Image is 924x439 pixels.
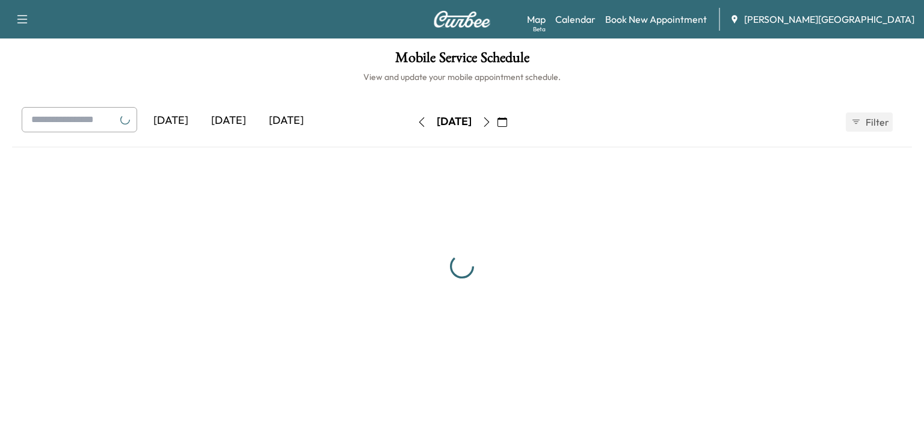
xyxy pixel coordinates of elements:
a: Book New Appointment [605,12,707,26]
a: Calendar [555,12,596,26]
span: [PERSON_NAME][GEOGRAPHIC_DATA] [744,12,914,26]
div: Beta [533,25,546,34]
div: [DATE] [437,114,472,129]
img: Curbee Logo [433,11,491,28]
div: [DATE] [200,107,257,135]
h6: View and update your mobile appointment schedule. [12,71,912,83]
div: [DATE] [257,107,315,135]
h1: Mobile Service Schedule [12,51,912,71]
a: MapBeta [527,12,546,26]
span: Filter [866,115,887,129]
div: [DATE] [142,107,200,135]
button: Filter [846,112,893,132]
